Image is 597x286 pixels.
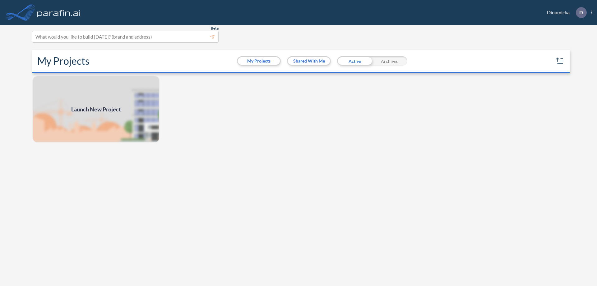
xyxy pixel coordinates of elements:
[37,55,90,67] h2: My Projects
[555,56,565,66] button: sort
[372,56,407,66] div: Archived
[337,56,372,66] div: Active
[71,105,121,114] span: Launch New Project
[238,57,280,65] button: My Projects
[288,57,330,65] button: Shared With Me
[538,7,592,18] div: Dinamicka
[32,76,160,143] a: Launch New Project
[36,6,82,19] img: logo
[579,10,583,15] p: D
[32,76,160,143] img: add
[211,26,219,31] span: Beta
